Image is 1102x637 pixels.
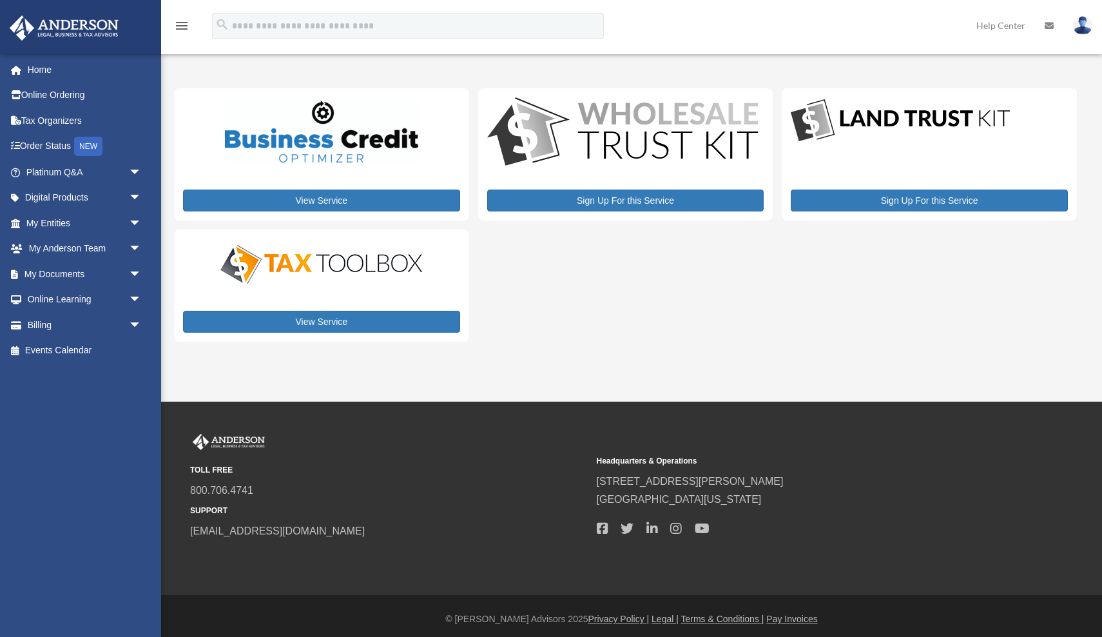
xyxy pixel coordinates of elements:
a: Order StatusNEW [9,133,161,160]
a: [STREET_ADDRESS][PERSON_NAME] [597,476,784,487]
span: arrow_drop_down [129,210,155,237]
a: View Service [183,311,460,333]
span: arrow_drop_down [129,159,155,186]
a: Online Learningarrow_drop_down [9,287,161,313]
img: WS-Trust-Kit-lgo-1.jpg [487,97,758,169]
span: arrow_drop_down [129,236,155,262]
a: Online Ordering [9,83,161,108]
a: Home [9,57,161,83]
a: My Anderson Teamarrow_drop_down [9,236,161,262]
a: Events Calendar [9,338,161,364]
span: arrow_drop_down [129,312,155,338]
a: Tax Organizers [9,108,161,133]
i: search [215,17,229,32]
a: Platinum Q&Aarrow_drop_down [9,159,161,185]
a: menu [174,23,189,34]
a: [EMAIL_ADDRESS][DOMAIN_NAME] [190,525,365,536]
a: Legal | [652,614,679,624]
i: menu [174,18,189,34]
span: arrow_drop_down [129,261,155,288]
img: User Pic [1073,16,1092,35]
small: SUPPORT [190,504,588,518]
a: View Service [183,190,460,211]
img: Anderson Advisors Platinum Portal [190,434,267,451]
div: © [PERSON_NAME] Advisors 2025 [161,611,1102,627]
img: Anderson Advisors Platinum Portal [6,15,122,41]
a: Privacy Policy | [588,614,650,624]
a: Billingarrow_drop_down [9,312,161,338]
span: arrow_drop_down [129,287,155,313]
img: LandTrust_lgo-1.jpg [791,97,1010,144]
a: Sign Up For this Service [487,190,764,211]
span: arrow_drop_down [129,185,155,211]
a: Terms & Conditions | [681,614,764,624]
small: TOLL FREE [190,464,588,477]
small: Headquarters & Operations [597,455,994,468]
div: NEW [74,137,102,156]
a: My Documentsarrow_drop_down [9,261,161,287]
a: [GEOGRAPHIC_DATA][US_STATE] [597,494,762,505]
a: Pay Invoices [766,614,817,624]
a: Sign Up For this Service [791,190,1068,211]
a: My Entitiesarrow_drop_down [9,210,161,236]
a: Digital Productsarrow_drop_down [9,185,155,211]
a: 800.706.4741 [190,485,253,496]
